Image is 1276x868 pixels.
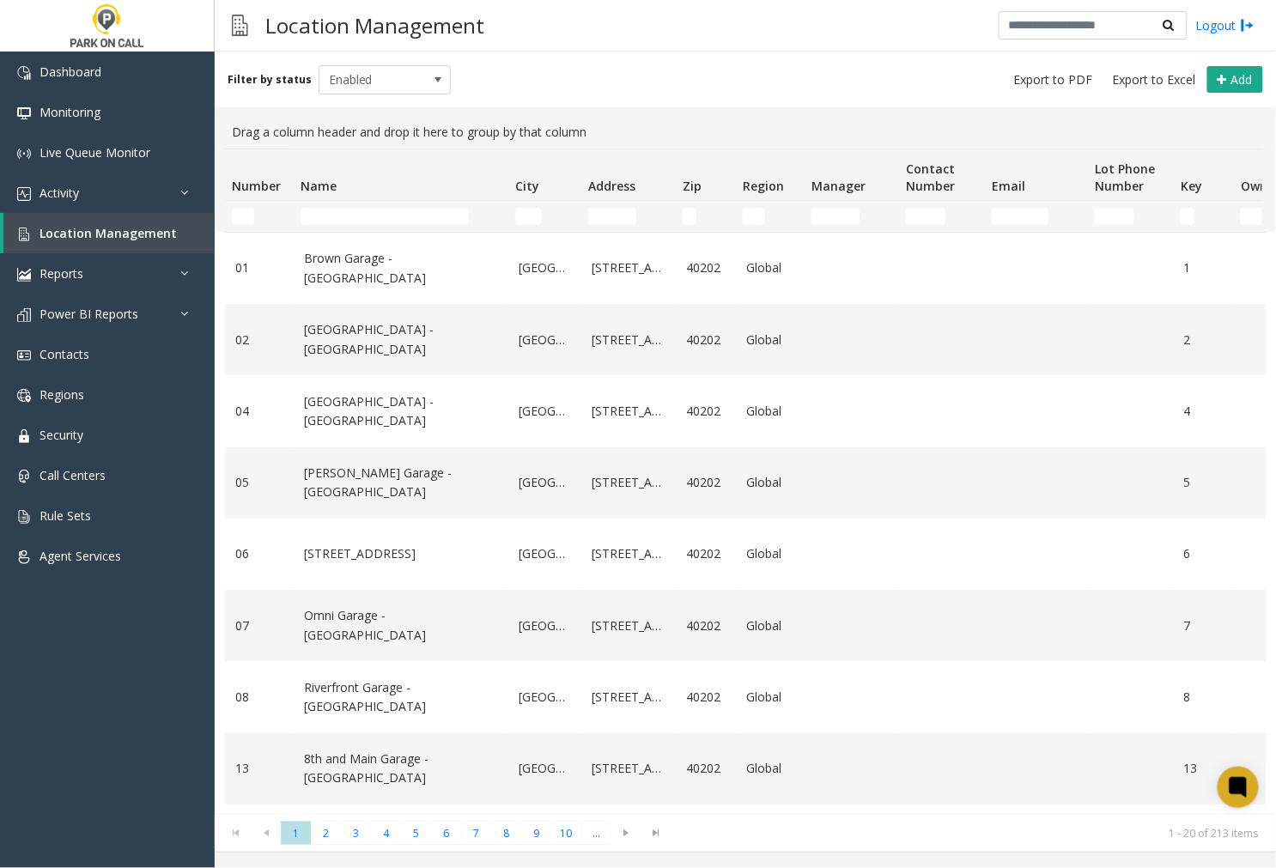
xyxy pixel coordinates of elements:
[215,149,1276,814] div: Data table
[1181,178,1202,194] span: Key
[1184,402,1224,421] a: 4
[592,473,665,492] a: [STREET_ADDRESS]
[1095,161,1155,194] span: Lot Phone Number
[39,144,150,161] span: Live Queue Monitor
[519,688,571,707] a: [GEOGRAPHIC_DATA]
[906,161,955,194] span: Contact Number
[743,208,765,225] input: Region Filter
[1007,68,1100,92] button: Export to PDF
[235,402,283,421] a: 04
[235,473,283,492] a: 05
[401,822,431,845] span: Page 5
[311,822,341,845] span: Page 2
[39,104,100,120] span: Monitoring
[304,320,498,359] a: [GEOGRAPHIC_DATA] - [GEOGRAPHIC_DATA]
[39,346,89,362] span: Contacts
[235,759,283,778] a: 13
[1184,544,1224,563] a: 6
[508,201,581,232] td: City Filter
[682,826,1259,841] kendo-pager-info: 1 - 20 of 213 items
[686,544,726,563] a: 40202
[686,759,726,778] a: 40202
[519,402,571,421] a: [GEOGRAPHIC_DATA]
[521,822,551,845] span: Page 9
[232,208,254,225] input: Number Filter
[1095,208,1134,225] input: Lot Phone Number Filter
[232,178,281,194] span: Number
[1231,71,1253,88] span: Add
[39,185,79,201] span: Activity
[746,544,794,563] a: Global
[746,473,794,492] a: Global
[1174,201,1234,232] td: Key Filter
[992,178,1025,194] span: Email
[519,616,571,635] a: [GEOGRAPHIC_DATA]
[805,201,899,232] td: Manager Filter
[1184,473,1224,492] a: 5
[683,178,702,194] span: Zip
[235,258,283,277] a: 01
[39,386,84,403] span: Regions
[304,544,498,563] a: [STREET_ADDRESS]
[39,548,121,564] span: Agent Services
[235,544,283,563] a: 06
[17,308,31,322] img: 'icon'
[232,4,248,46] img: pageIcon
[992,208,1048,225] input: Email Filter
[1181,208,1194,225] input: Key Filter
[1113,71,1196,88] span: Export to Excel
[304,249,498,288] a: Brown Garage - [GEOGRAPHIC_DATA]
[611,822,641,846] span: Go to the next page
[235,616,283,635] a: 07
[319,66,424,94] span: Enabled
[588,178,635,194] span: Address
[1184,258,1224,277] a: 1
[17,349,31,362] img: 'icon'
[551,822,581,845] span: Page 10
[515,178,539,194] span: City
[743,178,784,194] span: Region
[225,116,1266,149] div: Drag a column header and drop it here to group by that column
[39,427,83,443] span: Security
[341,822,371,845] span: Page 3
[17,106,31,120] img: 'icon'
[1088,201,1174,232] td: Lot Phone Number Filter
[225,201,294,232] td: Number Filter
[519,759,571,778] a: [GEOGRAPHIC_DATA]
[228,72,312,88] label: Filter by status
[17,550,31,564] img: 'icon'
[645,826,668,840] span: Go to the last page
[906,208,945,225] input: Contact Number Filter
[641,822,671,846] span: Go to the last page
[304,678,498,717] a: Riverfront Garage - [GEOGRAPHIC_DATA]
[39,225,177,241] span: Location Management
[17,429,31,443] img: 'icon'
[491,822,521,845] span: Page 8
[746,331,794,349] a: Global
[461,822,491,845] span: Page 7
[746,616,794,635] a: Global
[17,147,31,161] img: 'icon'
[1184,331,1224,349] a: 2
[592,402,665,421] a: [STREET_ADDRESS]
[592,544,665,563] a: [STREET_ADDRESS]
[899,201,985,232] td: Contact Number Filter
[1184,616,1224,635] a: 7
[592,759,665,778] a: [STREET_ADDRESS]
[746,402,794,421] a: Global
[17,66,31,80] img: 'icon'
[39,64,101,80] span: Dashboard
[281,822,311,845] span: Page 1
[592,688,665,707] a: [STREET_ADDRESS]
[581,201,676,232] td: Address Filter
[1184,759,1224,778] a: 13
[301,178,337,194] span: Name
[235,331,283,349] a: 02
[304,750,498,788] a: 8th and Main Garage - [GEOGRAPHIC_DATA]
[39,306,138,322] span: Power BI Reports
[811,178,866,194] span: Manager
[683,208,696,225] input: Zip Filter
[519,544,571,563] a: [GEOGRAPHIC_DATA]
[235,688,283,707] a: 08
[1106,68,1203,92] button: Export to Excel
